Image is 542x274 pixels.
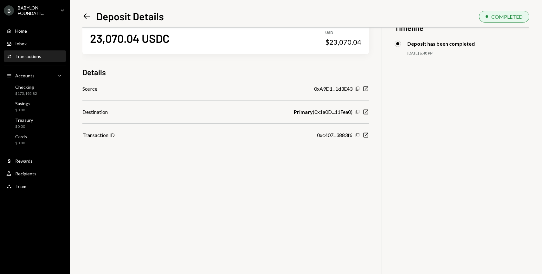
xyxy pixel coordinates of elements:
div: $0.00 [15,108,30,113]
a: Recipients [4,168,66,179]
div: 23,070.04 USDC [90,31,170,45]
a: Cards$0.00 [4,132,66,147]
div: [DATE] 6:48 PM [407,51,529,56]
div: USD [325,30,361,36]
a: Team [4,180,66,192]
div: Source [82,85,97,93]
a: Transactions [4,50,66,62]
div: ( 0x1a0D...11Fea0 ) [294,108,352,116]
div: 0xA9D1...1d3E43 [314,85,352,93]
div: Cards [15,134,27,139]
div: Rewards [15,158,33,164]
div: BABYLON FOUNDATI... [18,5,55,16]
h3: Timeline [395,23,529,33]
a: Accounts [4,70,66,81]
div: $0.00 [15,124,33,129]
a: Home [4,25,66,36]
div: Home [15,28,27,34]
div: B [4,5,14,16]
div: Team [15,184,26,189]
div: Inbox [15,41,27,46]
div: Savings [15,101,30,106]
div: Accounts [15,73,35,78]
a: Savings$0.00 [4,99,66,114]
div: $23,070.04 [325,38,361,47]
a: Rewards [4,155,66,166]
h1: Deposit Details [96,10,164,23]
a: Treasury$0.00 [4,115,66,131]
b: Primary [294,108,313,116]
h3: Details [82,67,106,77]
div: Treasury [15,117,33,123]
div: $0.00 [15,140,27,146]
div: $173,192.82 [15,91,37,96]
div: Checking [15,84,37,90]
div: Transaction ID [82,131,115,139]
div: COMPLETED [491,14,523,20]
a: Checking$173,192.82 [4,82,66,98]
div: Transactions [15,54,41,59]
div: Deposit has been completed [407,41,475,47]
div: Recipients [15,171,36,176]
div: Destination [82,108,108,116]
a: Inbox [4,38,66,49]
div: 0xc407...3883f6 [317,131,352,139]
